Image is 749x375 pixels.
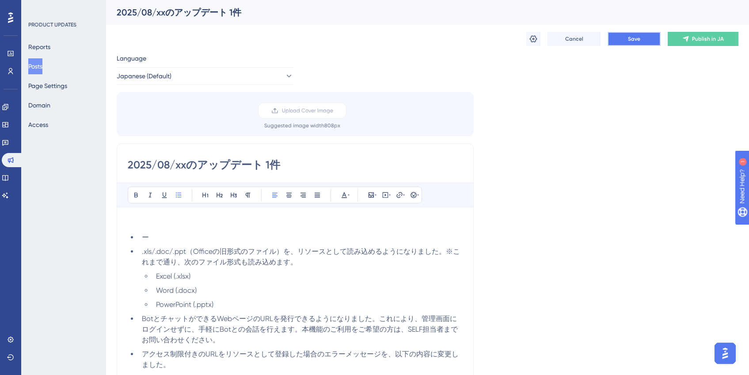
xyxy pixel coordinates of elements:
[142,233,149,241] span: ー
[668,32,738,46] button: Publish in JA
[117,71,171,81] span: Japanese (Default)
[712,340,738,367] iframe: UserGuiding AI Assistant Launcher
[28,39,50,55] button: Reports
[128,158,463,172] input: Post Title
[28,117,48,133] button: Access
[28,21,76,28] div: PRODUCT UPDATES
[28,78,67,94] button: Page Settings
[117,67,293,85] button: Japanese (Default)
[21,2,55,13] span: Need Help?
[117,6,716,19] div: 2025/08/xxのアップデート 1件
[28,58,42,74] button: Posts
[142,314,458,344] span: BotとチャットができるWebページのURLを発行できるようになりました。これにより、管理画面にログインせずに、手軽にBotとの会話を行えます。本機能のご利用をご希望の方は、SELF担当者までお...
[692,35,724,42] span: Publish in JA
[608,32,661,46] button: Save
[547,32,601,46] button: Cancel
[28,97,50,113] button: Domain
[142,247,460,266] span: .xls/.doc/.ppt（Officeの旧形式のファイル）を、リソースとして読み込めるようになりました。※これまで通り、次のファイル形式も読み込めます。
[282,107,333,114] span: Upload Cover Image
[565,35,583,42] span: Cancel
[142,350,459,369] span: アクセス制限付きのURLをリソースとして登録した場合のエラーメッセージを、以下の内容に変更しました。
[117,53,146,64] span: Language
[61,4,64,11] div: 1
[156,286,197,295] span: Word (.docx)
[156,272,190,280] span: Excel (.xlsx)
[156,300,213,309] span: PowerPoint (.pptx)
[628,35,640,42] span: Save
[264,122,340,129] div: Suggested image width 808 px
